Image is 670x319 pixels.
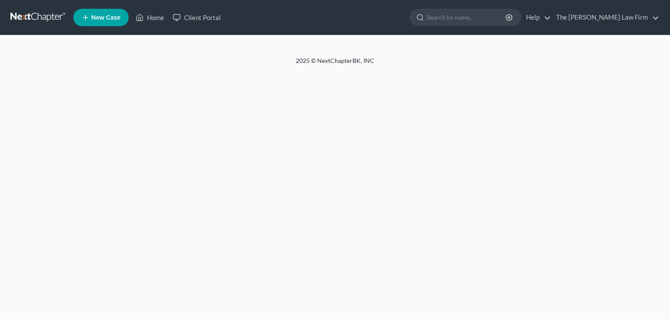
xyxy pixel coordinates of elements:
[86,56,584,72] div: 2025 © NextChapterBK, INC
[131,10,168,25] a: Home
[91,14,120,21] span: New Case
[522,10,551,25] a: Help
[168,10,225,25] a: Client Portal
[427,9,507,25] input: Search by name...
[552,10,659,25] a: The [PERSON_NAME] Law Firm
